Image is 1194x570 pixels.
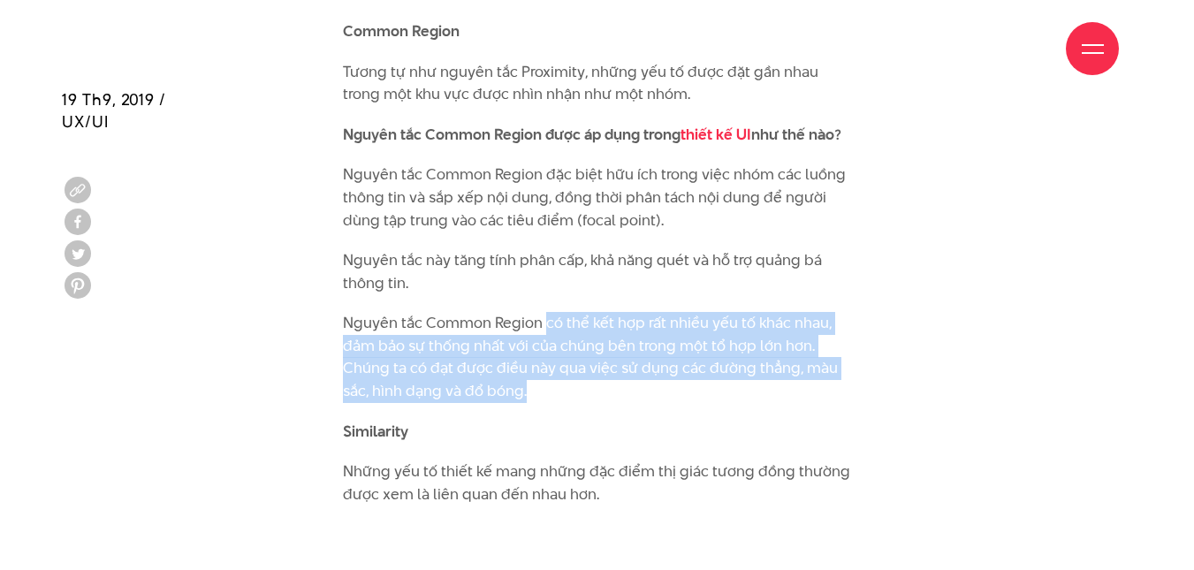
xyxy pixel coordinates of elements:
[343,312,852,402] p: Nguyên tắc Common Region có thể kết hợp rất nhiều yếu tố khác nhau, đảm bảo sự thống nhất với của...
[343,460,852,505] p: Những yếu tố thiết kế mang những đặc điểm thị giác tương đồng thường được xem là liên quan đến nh...
[62,88,166,133] span: 19 Th9, 2019 / UX/UI
[343,421,408,442] b: Similarity
[343,249,852,294] p: Nguyên tắc này tăng tính phân cấp, khả năng quét và hỗ trợ quảng bá thông tin.
[343,124,841,145] b: Nguyên tắc Common Region được áp dụng trong như thế nào?
[343,163,852,232] p: Nguyên tắc Common Region đặc biệt hữu ích trong việc nhóm các luồng thông tin và sắp xếp nội dung...
[681,124,751,145] a: thiết kế UI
